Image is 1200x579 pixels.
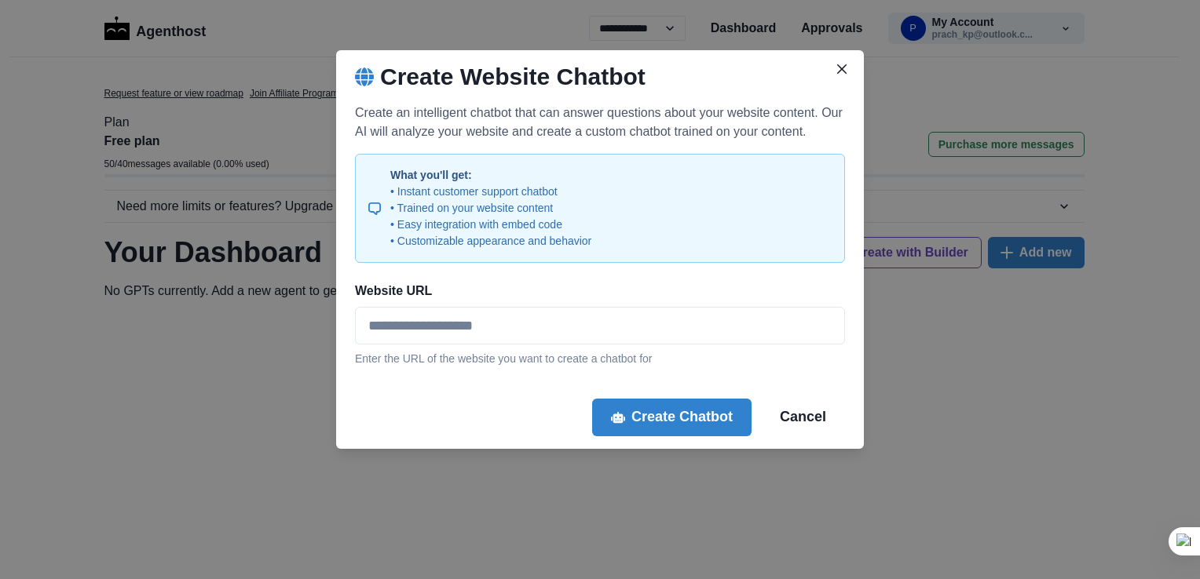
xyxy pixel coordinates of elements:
[390,184,591,249] p: • Instant customer support chatbot • Trained on your website content • Easy integration with embe...
[761,399,845,436] button: Cancel
[829,56,854,82] button: Close
[355,104,845,141] p: Create an intelligent chatbot that can answer questions about your website content. Our AI will a...
[355,351,845,367] p: Enter the URL of the website you want to create a chatbot for
[380,63,646,91] h2: Create Website Chatbot
[390,167,591,184] p: What you'll get:
[592,399,752,436] button: Create Chatbot
[355,282,836,300] label: Website URL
